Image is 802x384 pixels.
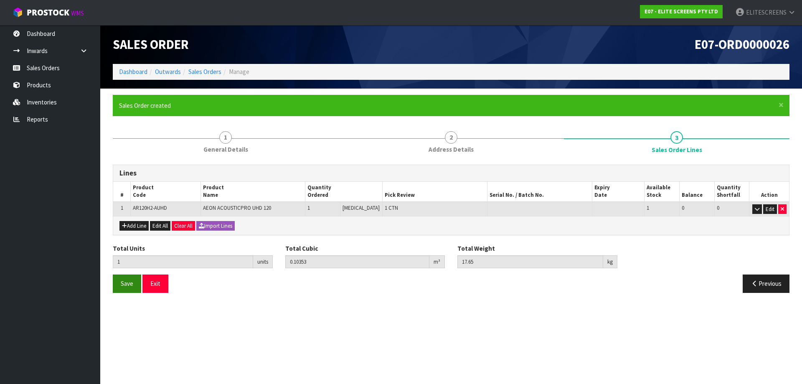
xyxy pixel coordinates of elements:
th: Available Stock [645,182,680,202]
img: cube-alt.png [13,7,23,18]
a: Outwards [155,68,181,76]
th: Expiry Date [592,182,645,202]
span: 0 [682,204,684,211]
div: units [253,255,273,269]
span: AEON ACOUSTICPRO UHD 120 [203,204,271,211]
span: ProStock [27,7,69,18]
small: WMS [71,9,84,17]
span: 0 [717,204,719,211]
span: 1 [121,204,123,211]
button: Edit [763,204,777,214]
span: × [779,99,784,111]
span: 1 [307,204,310,211]
th: Quantity Shortfall [714,182,749,202]
span: 3 [670,131,683,144]
span: [MEDICAL_DATA] [343,204,380,211]
th: # [113,182,131,202]
a: Sales Orders [188,68,221,76]
span: Sales Order Lines [652,145,702,154]
span: Address Details [429,145,474,154]
label: Total Cubic [285,244,318,253]
strong: E07 - ELITE SCREENS PTY LTD [645,8,718,15]
th: Action [749,182,789,202]
th: Product Code [131,182,200,202]
th: Pick Review [383,182,487,202]
button: Add Line [119,221,149,231]
label: Total Units [113,244,145,253]
span: 1 [647,204,649,211]
span: ELITESCREENS [746,8,787,16]
input: Total Cubic [285,255,430,268]
th: Balance [680,182,715,202]
input: Total Weight [457,255,603,268]
span: General Details [203,145,248,154]
th: Quantity Ordered [305,182,383,202]
button: Exit [142,275,168,292]
span: Sales Order created [119,102,171,109]
th: Serial No. / Batch No. [487,182,592,202]
button: Save [113,275,141,292]
label: Total Weight [457,244,495,253]
span: AR120H2-AUHD [133,204,167,211]
span: Sales Order [113,36,189,52]
div: m³ [429,255,445,269]
input: Total Units [113,255,253,268]
button: Edit All [150,221,170,231]
div: kg [603,255,617,269]
span: E07-ORD0000026 [695,36,789,52]
button: Clear All [172,221,195,231]
span: Sales Order Lines [113,158,789,299]
span: 2 [445,131,457,144]
span: Manage [229,68,249,76]
span: 1 CTN [385,204,398,211]
button: Previous [743,275,789,292]
span: 1 [219,131,232,144]
button: Import Lines [196,221,235,231]
th: Product Name [200,182,305,202]
h3: Lines [119,169,783,177]
a: Dashboard [119,68,147,76]
span: Save [121,280,133,287]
